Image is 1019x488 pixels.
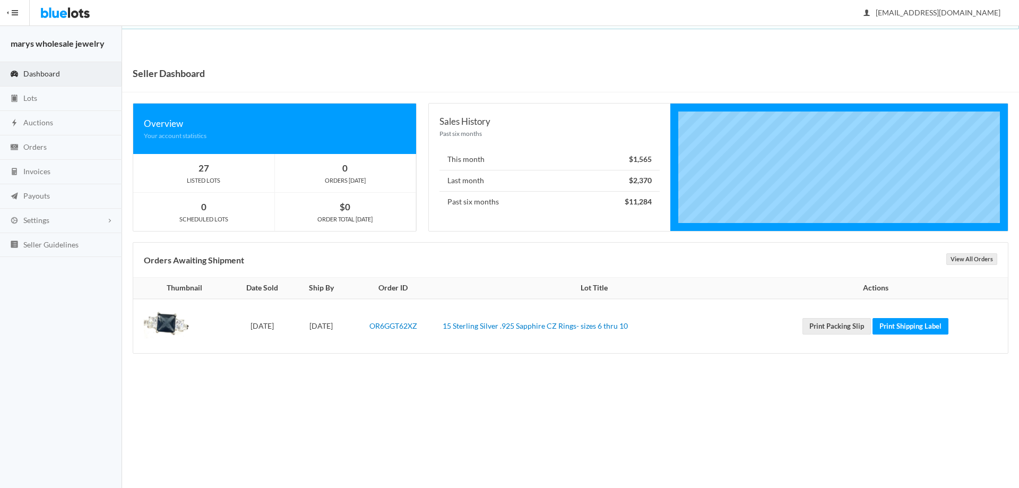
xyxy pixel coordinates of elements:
strong: $2,370 [629,176,652,185]
strong: 27 [198,162,209,174]
strong: 0 [201,201,206,212]
div: Past six months [439,129,659,139]
li: This month [439,149,659,170]
div: LISTED LOTS [133,176,274,185]
h1: Seller Dashboard [133,65,205,81]
a: Print Packing Slip [802,318,871,335]
strong: $1,565 [629,155,652,164]
th: Ship By [295,278,348,299]
span: Settings [23,216,49,225]
strong: marys wholesale jewelry [11,38,105,48]
ion-icon: clipboard [9,94,20,104]
a: View All Orders [946,253,997,265]
span: Seller Guidelines [23,240,79,249]
span: Payouts [23,191,50,200]
span: Auctions [23,118,53,127]
ion-icon: cog [9,216,20,226]
ion-icon: person [861,8,872,19]
ion-icon: flash [9,118,20,129]
span: Invoices [23,167,50,176]
a: 15 Sterling Silver .925 Sapphire CZ Rings- sizes 6 thru 10 [443,321,628,330]
th: Lot Title [438,278,749,299]
th: Date Sold [230,278,295,299]
div: Your account statistics [144,131,405,141]
span: Dashboard [23,69,60,78]
th: Order ID [348,278,438,299]
ion-icon: calculator [9,167,20,177]
a: Print Shipping Label [873,318,948,335]
div: Overview [144,116,405,131]
ion-icon: list box [9,240,20,250]
td: [DATE] [295,299,348,353]
th: Actions [749,278,1008,299]
ion-icon: paper plane [9,192,20,202]
ion-icon: cash [9,143,20,153]
ion-icon: speedometer [9,70,20,80]
td: [DATE] [230,299,295,353]
div: SCHEDULED LOTS [133,215,274,224]
li: Last month [439,170,659,192]
th: Thumbnail [133,278,230,299]
b: Orders Awaiting Shipment [144,255,244,265]
span: [EMAIL_ADDRESS][DOMAIN_NAME] [864,8,1000,17]
span: Lots [23,93,37,102]
a: OR6GGT62XZ [369,321,417,330]
li: Past six months [439,191,659,212]
strong: 0 [342,162,348,174]
strong: $11,284 [625,197,652,206]
strong: $0 [340,201,350,212]
div: ORDERS [DATE] [275,176,416,185]
span: Orders [23,142,47,151]
div: Sales History [439,114,659,129]
div: ORDER TOTAL [DATE] [275,215,416,224]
